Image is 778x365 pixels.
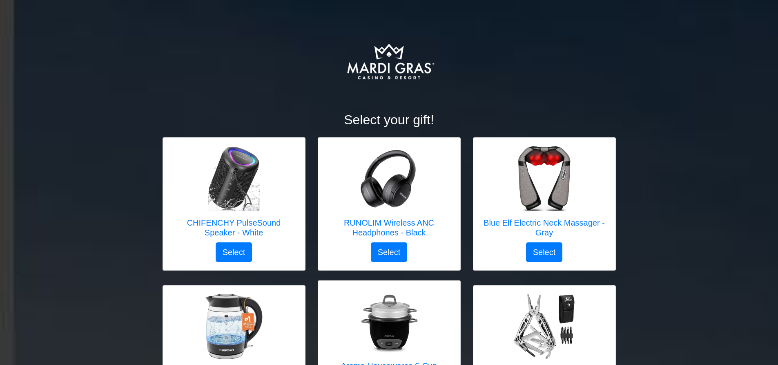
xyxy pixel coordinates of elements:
img: Mossy Oak 21-in-1 Stainless Steel Multitool - Silver [512,294,577,359]
img: Aroma Housewares 6-Cup (Cooked) Pot-Style Rice Cooker and Food Steamer, Black ARC-743-1NGB [357,289,422,354]
a: CHIFENCHY PulseSound Speaker - White CHIFENCHY PulseSound Speaker - White [171,146,297,242]
button: Select [526,242,563,262]
img: Logo [317,20,462,102]
img: Blue Elf Electric Neck Massager - Gray [512,146,577,211]
a: RUNOLIM Wireless ANC Headphones - Black RUNOLIM Wireless ANC Headphones - Black [326,146,452,242]
img: Chefman Fast-Boil 1.8L Electric Kettle - Stainless Steel [201,294,267,359]
h5: Blue Elf Electric Neck Massager - Gray [482,218,607,237]
h5: CHIFENCHY PulseSound Speaker - White [171,218,297,237]
img: RUNOLIM Wireless ANC Headphones - Black [357,146,422,211]
button: Select [371,242,408,262]
a: Blue Elf Electric Neck Massager - Gray Blue Elf Electric Neck Massager - Gray [482,146,607,242]
h5: RUNOLIM Wireless ANC Headphones - Black [326,218,452,237]
button: Select [216,242,252,262]
h2: Select your gift! [163,112,616,128]
img: CHIFENCHY PulseSound Speaker - White [201,146,267,211]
